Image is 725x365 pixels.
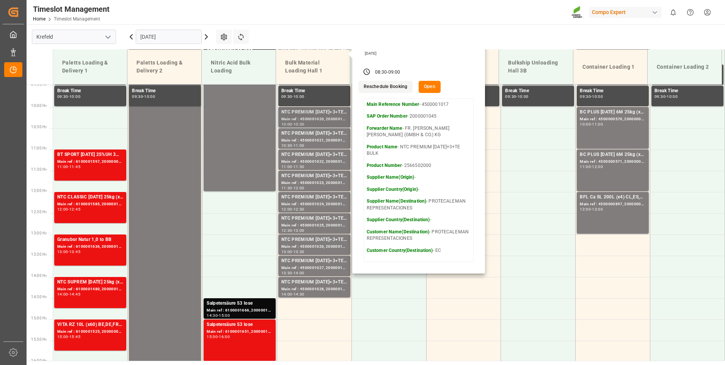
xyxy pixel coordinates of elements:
div: Main ref : 4500000571, 2000000524 [580,159,646,165]
div: 13:00 [592,208,603,211]
span: 15:30 Hr [31,337,47,341]
div: Main ref : 6100001636, 2000001322 [57,244,123,250]
div: - [591,123,592,126]
div: 14:30 [293,293,304,296]
div: Main ref : 4500000897, 2000000772 [580,201,646,208]
div: Main ref : 6100001480, 2000001294; [57,286,123,293]
p: - 2000001045 [367,113,471,120]
div: 14:00 [57,293,68,296]
div: - [292,123,293,126]
div: 12:45 [69,208,80,211]
div: Break Time [132,87,198,95]
p: - EC [367,247,471,254]
div: Container Loading 2 [654,60,716,74]
div: Break Time [57,87,123,95]
div: - [218,314,219,317]
div: - [292,165,293,168]
div: 13:00 [57,250,68,253]
div: NTC SUPREM [DATE] 25kg (x40)A,D,EN,I,SI;VITA Si 10L (x60) DE,AT,FR *PD;BFL FET SL 10L (x60) FR,DE... [57,278,123,286]
div: Container Loading 1 [579,60,641,74]
button: open menu [102,31,113,43]
div: Salpetersäure 53 lose [207,321,273,329]
div: 12:00 [293,186,304,190]
div: Main ref : 6100001525, 2000000682 [57,329,123,335]
strong: Forwarder Name [367,126,403,131]
strong: Customer Country(Destination) [367,248,433,253]
div: Bulkship Unloading Hall 3B [505,56,567,78]
div: - [292,186,293,190]
span: 12:30 Hr [31,210,47,214]
div: Break Time [580,87,646,95]
div: NTC PREMIUM [DATE]+3+TE BULK [281,194,347,201]
span: 14:30 Hr [31,295,47,299]
input: DD-MM-YYYY [136,30,202,44]
span: 15:00 Hr [31,316,47,320]
strong: Product Number [367,163,402,168]
div: 14:00 [281,293,292,296]
div: Main ref : 4500001020, 2000001045 [281,116,347,123]
span: 13:30 Hr [31,252,47,256]
div: Break Time [281,87,347,95]
div: 11:00 [293,144,304,147]
div: 14:00 [293,271,304,275]
div: Main ref : 6100001666, 2000001412 [207,307,273,314]
div: Break Time [654,87,720,95]
div: 08:30 [375,69,387,76]
div: Main ref : 4500001025, 2000001045 [281,222,347,229]
div: 11:00 [57,165,68,168]
div: BT SPORT [DATE] 25%UH 3M 25kg (x40) INTNTC N-MAX 24-5-5 50kg(x21) A,BNL,D,EN,PLNTC PREMIUM [DATE]... [57,151,123,159]
div: - [387,69,388,76]
strong: Customer Name(Destination) [367,229,429,234]
div: 11:30 [293,165,304,168]
div: 09:00 [388,69,400,76]
input: Type to search/select [32,30,116,44]
div: 12:30 [281,229,292,232]
div: 09:30 [132,95,143,98]
span: 16:00 Hr [31,359,47,363]
div: - [218,335,219,338]
div: NTC PREMIUM [DATE]+3+TE BULK [281,215,347,222]
div: - [292,144,293,147]
p: - [367,186,471,193]
div: - [68,335,69,338]
div: [DATE] [362,51,477,56]
div: 13:30 [293,250,304,253]
p: - NTC PREMIUM [DATE]+3+TE BULK [367,144,471,157]
div: - [591,95,592,98]
div: Granubor Natur 1,0 to BB [57,236,123,244]
strong: Main Reference Number [367,102,419,107]
p: - [367,217,471,223]
span: 10:30 Hr [31,125,47,129]
div: - [68,165,69,168]
strong: Supplier Country(Destination) [367,217,430,222]
div: 12:30 [293,208,304,211]
div: NTC PREMIUM [DATE]+3+TE BULK [281,172,347,180]
div: Timeslot Management [33,3,110,15]
p: - PROTECALEMAN REPRESENTACIONES [367,229,471,242]
div: 10:00 [69,95,80,98]
div: Main ref : 6100001651, 2000001396 [207,329,273,335]
div: Main ref : 4500001023, 2000001045 [281,180,347,186]
div: 09:30 [57,95,68,98]
div: 11:00 [281,165,292,168]
div: - [591,208,592,211]
div: 10:00 [592,95,603,98]
button: Compo Expert [589,5,665,19]
div: NTC PREMIUM [DATE]+3+TE BULK [281,257,347,265]
strong: Supplier Name(Destination) [367,198,426,204]
div: Main ref : 6100001585, 2000001263 [57,201,123,208]
button: Open [419,81,441,93]
img: Screenshot%202023-09-29%20at%2010.02.21.png_1712312052.png [571,6,584,19]
div: 10:00 [144,95,155,98]
div: 15:00 [219,314,230,317]
div: Main ref : 4500001028, 2000001045 [281,286,347,293]
div: 09:30 [654,95,665,98]
div: Nitric Acid Bulk Loading [208,56,270,78]
div: Compo Expert [589,7,662,18]
div: 15:00 [57,335,68,338]
span: 12:00 Hr [31,189,47,193]
div: - [68,208,69,211]
div: 10:00 [518,95,529,98]
strong: Supplier Country(Origin) [367,187,418,192]
div: 10:00 [293,95,304,98]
